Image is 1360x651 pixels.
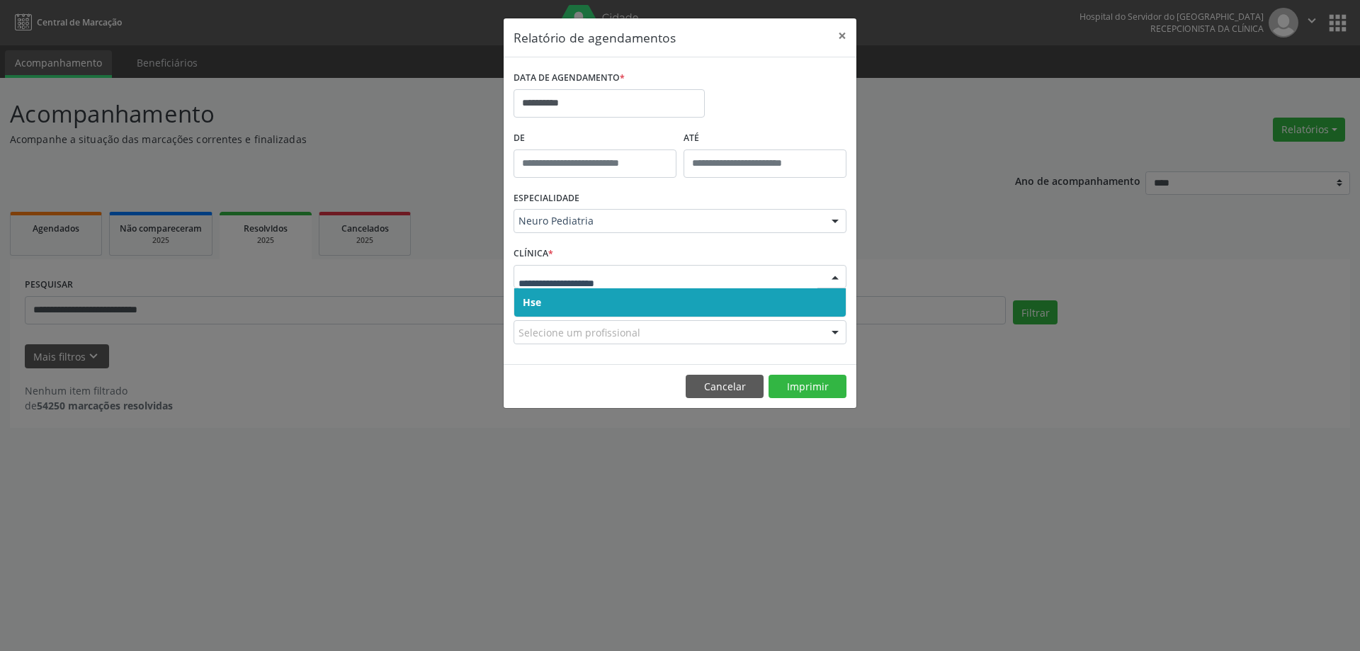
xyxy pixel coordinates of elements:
button: Cancelar [686,375,764,399]
label: ATÉ [684,128,846,149]
button: Close [828,18,856,53]
label: ESPECIALIDADE [514,188,579,210]
span: Selecione um profissional [518,325,640,340]
label: De [514,128,676,149]
label: CLÍNICA [514,243,553,265]
span: Hse [523,295,541,309]
h5: Relatório de agendamentos [514,28,676,47]
label: DATA DE AGENDAMENTO [514,67,625,89]
span: Neuro Pediatria [518,214,817,228]
button: Imprimir [769,375,846,399]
